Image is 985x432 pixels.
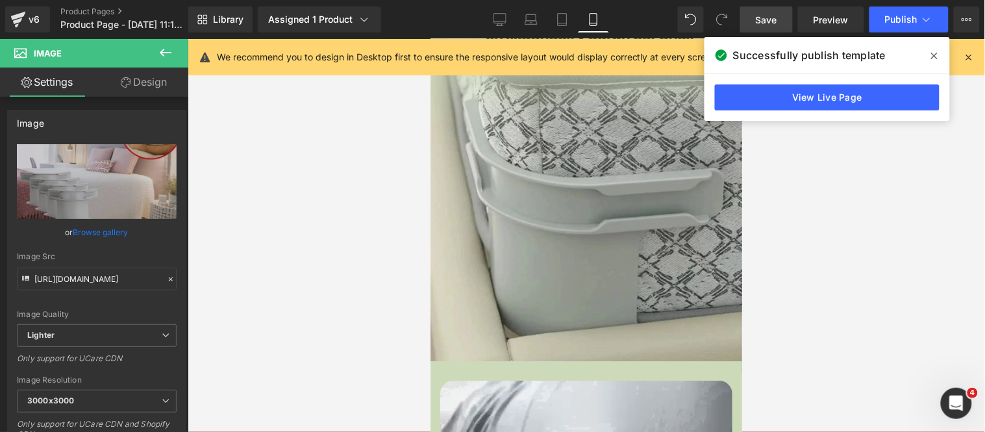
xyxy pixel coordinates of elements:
a: View Live Page [715,84,940,110]
b: Lighter [27,330,55,340]
a: Mobile [578,6,609,32]
a: v6 [5,6,50,32]
div: Assigned 1 Product [268,13,371,26]
div: Image Src [17,252,177,261]
span: Product Page - [DATE] 11:16:01 [60,19,185,30]
span: 4 [967,388,978,398]
iframe: Intercom live chat [941,388,972,419]
span: Successfully publish template [733,47,886,63]
input: Link [17,268,177,290]
a: Laptop [516,6,547,32]
span: Library [213,14,243,25]
button: Redo [709,6,735,32]
span: Image [34,48,62,58]
b: 3000x3000 [27,396,74,405]
a: Browse gallery [73,221,129,244]
button: More [954,6,980,32]
a: New Library [188,6,253,32]
p: We recommend you to design in Desktop first to ensure the responsive layout would display correct... [217,50,811,64]
button: Undo [678,6,704,32]
div: Image Resolution [17,375,177,385]
a: Product Pages [60,6,210,17]
div: v6 [26,11,42,28]
span: Save [756,13,777,27]
a: Desktop [484,6,516,32]
span: Publish [885,14,917,25]
div: Image [17,110,44,129]
a: Preview [798,6,864,32]
span: Preview [814,13,849,27]
div: or [17,225,177,239]
a: Tablet [547,6,578,32]
a: Design [97,68,191,97]
div: Only support for UCare CDN [17,353,177,372]
div: Image Quality [17,310,177,319]
button: Publish [869,6,949,32]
